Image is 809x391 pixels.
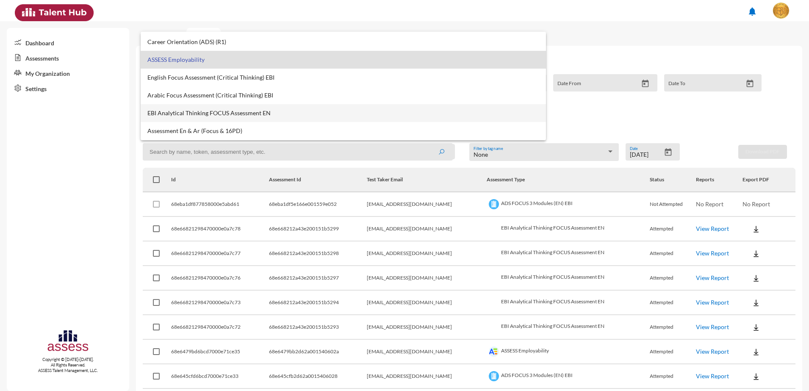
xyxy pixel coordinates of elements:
[147,92,539,99] span: Arabic Focus Assessment (Critical Thinking) EBI
[147,110,539,116] span: EBI Analytical Thinking FOCUS Assessment EN
[147,74,539,81] span: English Focus Assessment (Critical Thinking) EBI
[147,56,539,63] span: ASSESS Employability
[147,39,539,45] span: Career Orientation (ADS) (R1)
[147,128,539,134] span: Assessment En & Ar (Focus & 16PD)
